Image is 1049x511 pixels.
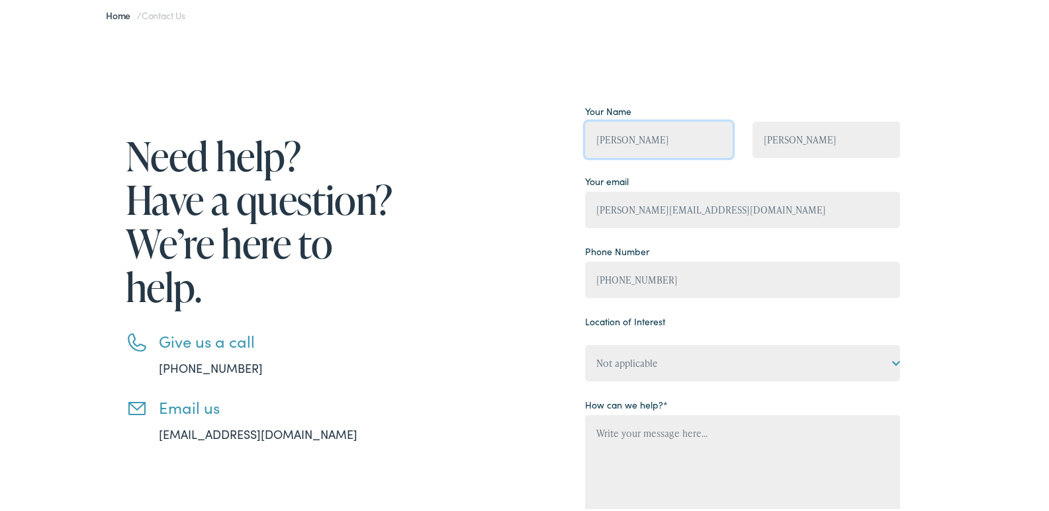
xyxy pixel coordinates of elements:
input: First Name [585,119,733,155]
input: (XXX) XXX - XXXX [585,259,900,295]
a: [EMAIL_ADDRESS][DOMAIN_NAME] [159,423,357,440]
label: Location of Interest [585,312,665,326]
label: Phone Number [585,242,649,256]
h3: Give us a call [159,329,397,348]
input: Last Name [753,119,900,155]
a: [PHONE_NUMBER] [159,357,263,373]
h1: Need help? Have a question? We’re here to help. [126,132,397,306]
input: example@gmail.com [585,189,900,225]
span: / [106,6,185,19]
label: Your Name [585,102,631,116]
label: How can we help? [585,395,668,409]
label: Your email [585,172,629,186]
h3: Email us [159,395,397,414]
a: Home [106,6,137,19]
span: Contact Us [142,6,185,19]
